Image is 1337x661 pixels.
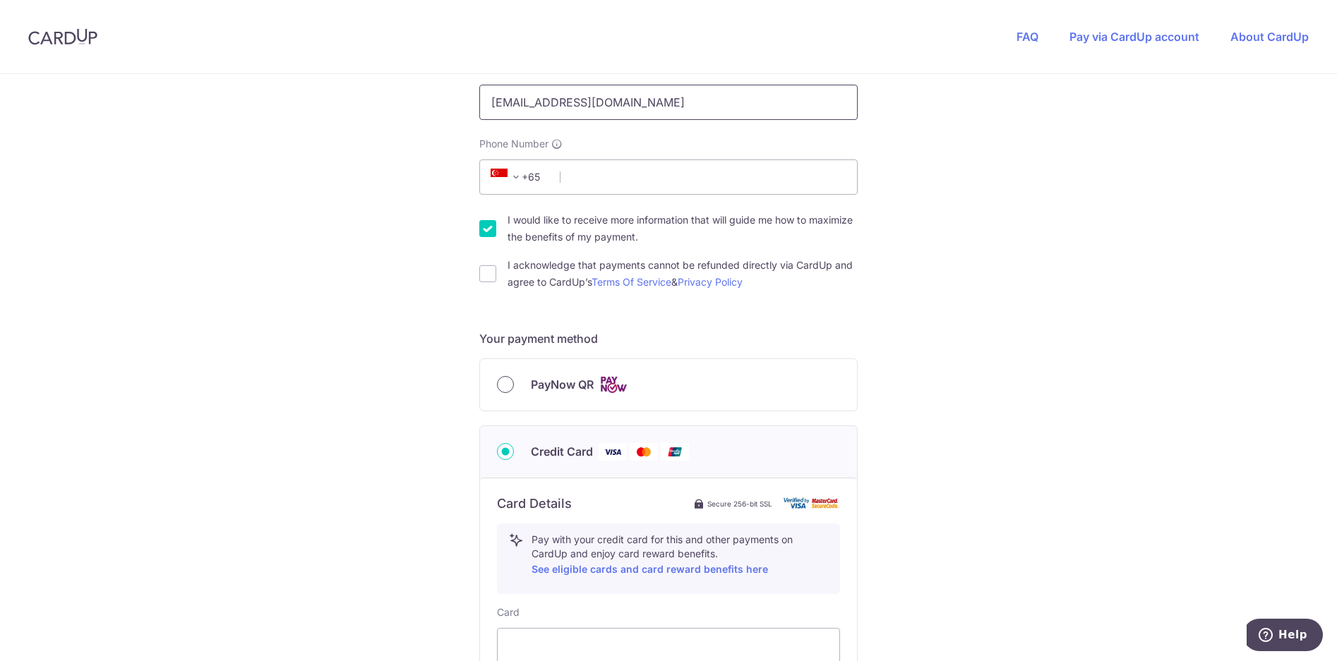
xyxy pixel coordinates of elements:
a: FAQ [1017,30,1038,44]
span: Phone Number [479,137,548,151]
a: Pay via CardUp account [1069,30,1199,44]
a: Privacy Policy [678,276,743,288]
h5: Your payment method [479,330,858,347]
img: Mastercard [630,443,658,461]
a: See eligible cards and card reward benefits here [532,563,768,575]
span: Credit Card [531,443,593,460]
label: Card [497,605,520,619]
p: Pay with your credit card for this and other payments on CardUp and enjoy card reward benefits. [532,533,828,578]
h6: Card Details [497,495,572,512]
input: Email address [479,85,858,120]
a: Terms Of Service [592,276,671,288]
iframe: Opens a widget where you can find more information [1247,619,1323,654]
img: Cards logo [599,376,628,394]
iframe: Secure card payment input frame [509,637,828,654]
span: +65 [491,169,524,186]
span: +65 [486,169,550,186]
img: CardUp [28,28,97,45]
a: About CardUp [1230,30,1309,44]
span: PayNow QR [531,376,594,393]
img: card secure [784,497,840,509]
div: PayNow QR Cards logo [497,376,840,394]
div: Credit Card Visa Mastercard Union Pay [497,443,840,461]
img: Visa [599,443,627,461]
span: Secure 256-bit SSL [707,498,772,509]
label: I would like to receive more information that will guide me how to maximize the benefits of my pa... [508,212,858,245]
label: I acknowledge that payments cannot be refunded directly via CardUp and agree to CardUp’s & [508,257,858,291]
img: Union Pay [661,443,689,461]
